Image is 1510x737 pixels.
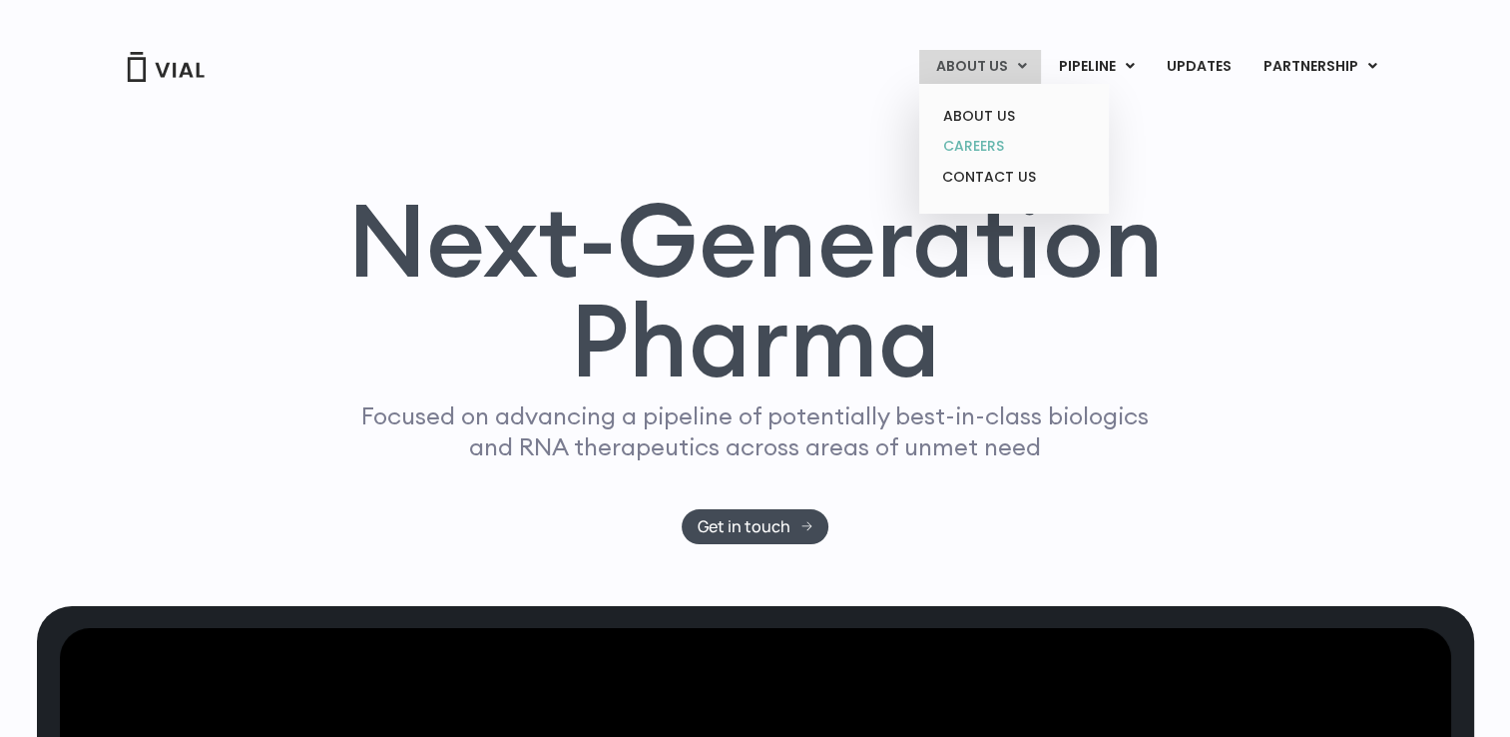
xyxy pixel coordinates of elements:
[926,101,1101,132] a: ABOUT US
[682,509,828,544] a: Get in touch
[126,52,206,82] img: Vial Logo
[926,162,1101,194] a: CONTACT US
[1042,50,1149,84] a: PIPELINEMenu Toggle
[919,50,1041,84] a: ABOUT USMenu Toggle
[1247,50,1392,84] a: PARTNERSHIPMenu Toggle
[1150,50,1246,84] a: UPDATES
[698,519,790,534] span: Get in touch
[353,400,1158,462] p: Focused on advancing a pipeline of potentially best-in-class biologics and RNA therapeutics acros...
[323,190,1188,391] h1: Next-Generation Pharma
[926,131,1101,162] a: CAREERS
